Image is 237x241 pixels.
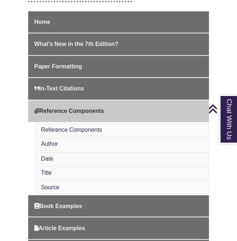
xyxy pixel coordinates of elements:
a: Date [41,155,53,161]
span: Paper Formatting [34,63,82,69]
a: In-Text Citations [28,78,209,100]
a: Book Examples [28,195,209,217]
span: What's New in the 7th Edition? [34,41,118,47]
a: Reference Components [41,127,102,133]
a: Author [41,141,58,147]
span: Home [34,19,50,25]
span: Book Examples [34,203,82,209]
a: Source [41,184,60,190]
a: Reference Components [28,100,209,122]
a: Back to Top [208,104,235,114]
span: In-Text Citations [34,85,84,92]
a: Title [41,169,52,176]
a: Article Examples [28,217,209,239]
a: Home [28,11,209,33]
a: Paper Formatting [28,56,209,77]
span: Article Examples [34,225,85,231]
a: What's New in the 7th Edition? [28,33,209,55]
span: Reference Components [34,108,104,114]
